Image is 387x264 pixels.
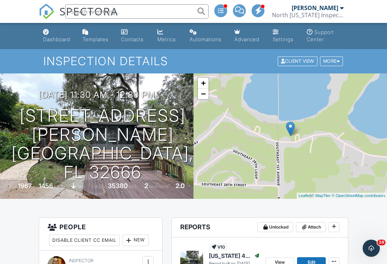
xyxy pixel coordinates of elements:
[82,36,109,42] div: Templates
[39,10,118,25] a: SPECTORA
[149,184,169,189] span: bedrooms
[108,182,128,189] div: 35380
[118,26,149,46] a: Contacts
[278,57,317,66] div: Client View
[277,58,319,63] a: Client View
[80,26,113,46] a: Templates
[273,36,293,42] div: Settings
[9,184,17,189] span: Built
[18,182,32,189] div: 1967
[121,36,144,42] div: Contacts
[270,26,298,46] a: Settings
[77,184,85,189] span: slab
[154,26,181,46] a: Metrics
[157,36,176,42] div: Metrics
[144,182,148,189] div: 2
[190,36,221,42] div: Automations
[377,240,386,245] span: 10
[11,106,194,182] h1: [STREET_ADDRESS][PERSON_NAME] [GEOGRAPHIC_DATA], FL 32666
[43,55,344,67] h1: Inspection Details
[311,193,331,198] a: © MapTiler
[332,193,385,198] a: © OpenStreetMap contributors
[187,26,225,46] a: Automations (Advanced)
[292,4,338,11] div: [PERSON_NAME]
[198,78,209,88] a: Zoom in
[304,26,347,46] a: Support Center
[39,90,155,100] h3: [DATE] 11:30 am - 12:30 pm
[65,4,209,19] input: Search everything...
[39,182,53,189] div: 1456
[297,193,387,199] div: |
[231,26,264,46] a: Advanced
[320,57,343,66] div: More
[39,218,162,251] h3: People
[123,235,149,246] div: New
[234,36,259,42] div: Advanced
[49,235,120,246] div: Disable Client CC Email
[272,11,344,19] div: North Florida Inspection Solutions
[39,4,54,19] img: The Best Home Inspection Software - Spectora
[176,182,185,189] div: 2.0
[198,88,209,99] a: Zoom out
[92,184,107,189] span: Lot Size
[307,29,334,42] div: Support Center
[54,184,64,189] span: sq. ft.
[298,193,310,198] a: Leaflet
[43,36,70,42] div: Dashboard
[40,26,74,46] a: Dashboard
[363,240,380,257] iframe: Intercom live chat
[69,258,94,263] span: Inspector
[129,184,138,189] span: sq.ft.
[84,191,104,196] span: bathrooms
